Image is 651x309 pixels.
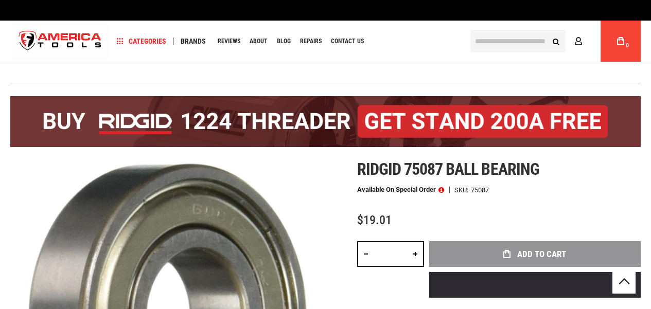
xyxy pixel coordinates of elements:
span: Categories [117,38,166,45]
span: Repairs [300,38,322,44]
span: Contact Us [331,38,364,44]
span: Brands [181,38,206,45]
span: Ridgid 75087 ball bearing [357,159,539,179]
p: Available on Special Order [357,186,444,193]
img: America Tools [10,22,110,61]
a: Blog [272,34,295,48]
a: Reviews [213,34,245,48]
img: BOGO: Buy the RIDGID® 1224 Threader (26092), get the 92467 200A Stand FREE! [10,96,641,147]
strong: SKU [454,187,471,193]
span: $19.01 [357,213,392,227]
span: Blog [277,38,291,44]
a: Brands [176,34,210,48]
button: Search [546,31,566,51]
div: 75087 [471,187,489,193]
span: Reviews [218,38,240,44]
a: Repairs [295,34,326,48]
a: Categories [112,34,171,48]
a: About [245,34,272,48]
a: store logo [10,22,110,61]
a: 0 [611,21,630,62]
span: About [250,38,268,44]
span: 0 [626,43,629,48]
a: Contact Us [326,34,368,48]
